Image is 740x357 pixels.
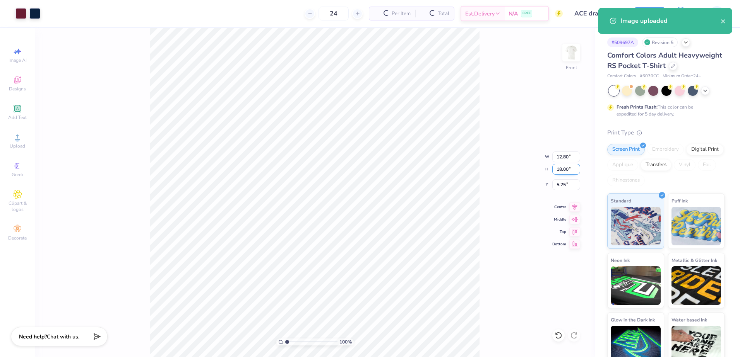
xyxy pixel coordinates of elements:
span: Water based Ink [671,316,707,324]
div: # 509697A [607,37,638,47]
strong: Fresh Prints Flash: [617,104,658,110]
span: Neon Ink [611,256,630,264]
div: Applique [607,159,638,171]
div: Transfers [641,159,671,171]
img: Metallic & Glitter Ink [671,266,721,305]
img: Front [564,45,579,60]
span: Middle [552,217,566,222]
div: Foil [698,159,716,171]
span: Image AI [9,57,27,63]
span: Comfort Colors Adult Heavyweight RS Pocket T-Shirt [607,51,722,70]
span: Clipart & logos [4,200,31,212]
span: Puff Ink [671,197,688,205]
span: Add Text [8,114,27,121]
div: This color can be expedited for 5 day delivery. [617,104,712,117]
span: FREE [522,11,531,16]
div: Print Type [607,128,725,137]
button: close [721,16,726,25]
div: Screen Print [607,144,645,155]
span: Minimum Order: 24 + [663,73,701,80]
strong: Need help? [19,333,47,340]
span: Est. Delivery [465,10,495,18]
span: Comfort Colors [607,73,636,80]
span: Decorate [8,235,27,241]
span: Bottom [552,241,566,247]
input: Untitled Design [569,6,625,21]
div: Rhinestones [607,175,645,186]
div: Vinyl [674,159,695,171]
span: Chat with us. [47,333,79,340]
span: 100 % [339,338,352,345]
span: Greek [12,172,24,178]
span: Top [552,229,566,235]
img: Puff Ink [671,207,721,245]
img: Standard [611,207,661,245]
span: Glow in the Dark Ink [611,316,655,324]
span: Designs [9,86,26,92]
input: – – [319,7,349,20]
span: Metallic & Glitter Ink [671,256,717,264]
span: Upload [10,143,25,149]
div: Front [566,64,577,71]
img: Neon Ink [611,266,661,305]
span: Total [438,10,449,18]
span: # 6030CC [640,73,659,80]
div: Digital Print [686,144,724,155]
div: Revision 5 [642,37,678,47]
span: Per Item [392,10,411,18]
div: Image uploaded [620,16,721,25]
span: N/A [509,10,518,18]
div: Embroidery [647,144,684,155]
span: Center [552,204,566,210]
span: Standard [611,197,631,205]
